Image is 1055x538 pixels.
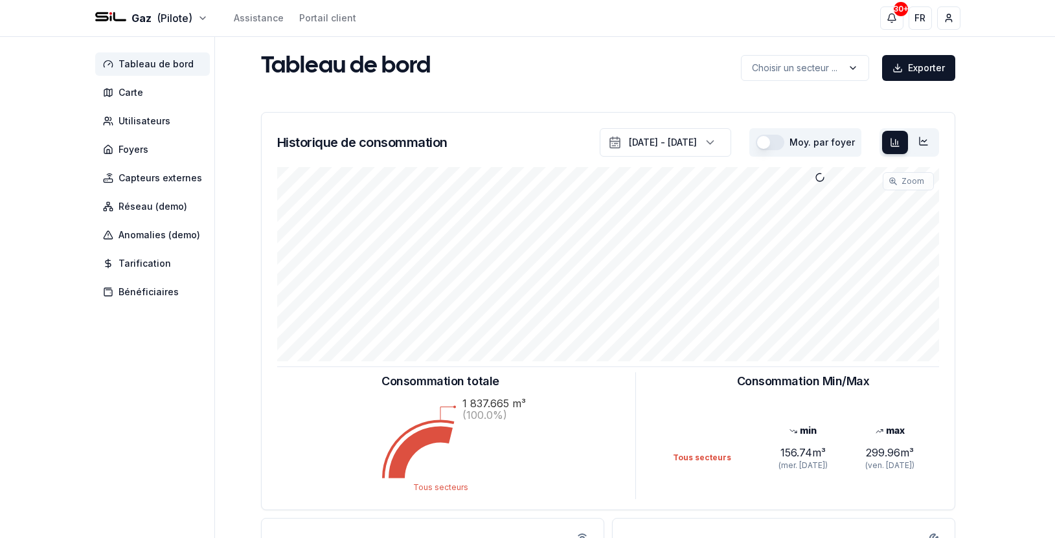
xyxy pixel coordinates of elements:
label: Moy. par foyer [789,138,855,147]
text: (100.0%) [462,409,507,421]
a: Réseau (demo) [95,195,215,218]
h3: Consommation Min/Max [737,372,870,390]
a: Carte [95,81,215,104]
a: Tableau de bord [95,52,215,76]
div: max [846,424,933,437]
a: Foyers [95,138,215,161]
a: Portail client [299,12,356,25]
div: min [760,424,846,437]
text: 1 837.665 m³ [462,397,526,410]
span: Réseau (demo) [119,200,187,213]
div: [DATE] - [DATE] [629,136,697,149]
a: Utilisateurs [95,109,215,133]
button: FR [909,6,932,30]
span: (Pilote) [157,10,192,26]
span: Gaz [131,10,152,26]
span: Utilisateurs [119,115,170,128]
a: Anomalies (demo) [95,223,215,247]
span: Bénéficiaires [119,286,179,298]
h1: Tableau de bord [261,54,431,80]
div: (mer. [DATE]) [760,460,846,471]
a: Assistance [234,12,284,25]
button: Gaz(Pilote) [95,10,208,26]
button: 30+ [880,6,903,30]
span: Zoom [902,176,924,186]
span: Foyers [119,143,148,156]
a: Tarification [95,252,215,275]
a: Bénéficiaires [95,280,215,304]
h3: Historique de consommation [277,133,448,151]
div: Tous secteurs [673,453,760,463]
img: SIL - Gaz Logo [95,3,126,34]
div: 30+ [894,2,908,16]
span: Anomalies (demo) [119,229,200,241]
span: Tableau de bord [119,58,194,71]
div: 156.74 m³ [760,445,846,460]
span: Capteurs externes [119,172,202,185]
a: Capteurs externes [95,166,215,190]
text: Tous secteurs [413,482,468,492]
span: Carte [119,86,143,99]
button: label [741,55,869,81]
div: (ven. [DATE]) [846,460,933,471]
button: [DATE] - [DATE] [600,128,731,157]
h3: Consommation totale [381,372,499,390]
span: Tarification [119,257,171,270]
button: Exporter [882,55,955,81]
span: FR [914,12,925,25]
p: Choisir un secteur ... [752,62,837,74]
div: 299.96 m³ [846,445,933,460]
